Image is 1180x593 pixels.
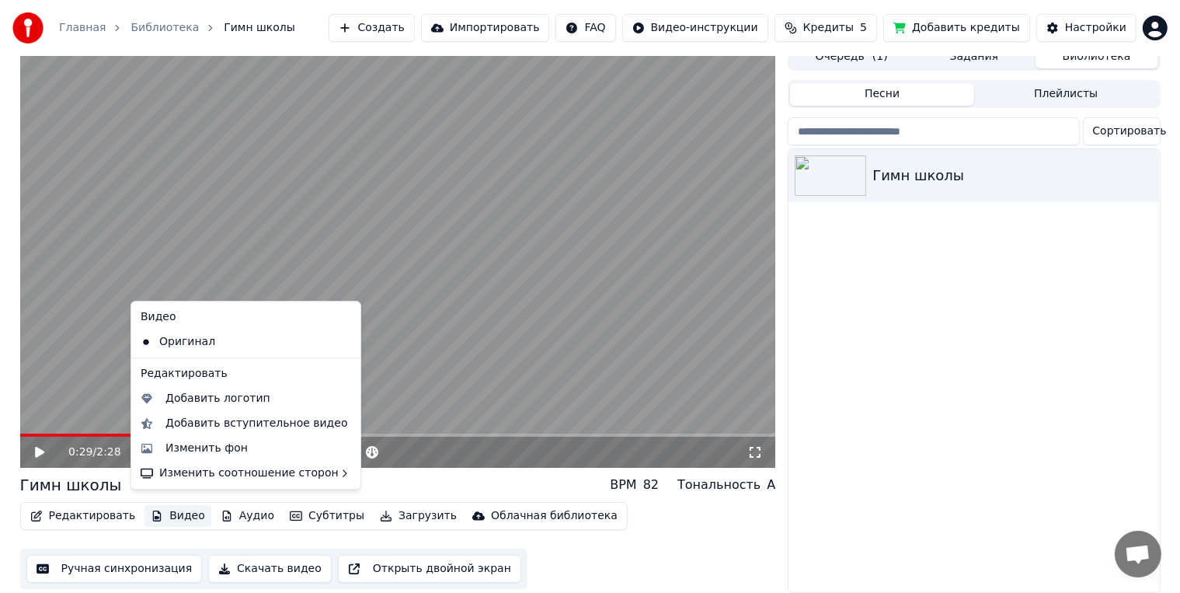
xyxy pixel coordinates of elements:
div: Гимн школы [872,165,1153,187]
a: Открытый чат [1115,531,1161,577]
button: Субтитры [284,505,371,527]
div: Облачная библиотека [491,508,618,524]
span: 5 [860,20,867,36]
div: Изменить соотношение сторон [134,461,357,486]
img: youka [12,12,44,44]
button: Видео-инструкции [622,14,768,42]
div: Оригинал [134,330,334,354]
button: Редактировать [24,505,142,527]
button: Открыть двойной экран [338,555,521,583]
button: Настройки [1036,14,1136,42]
button: Библиотека [1036,46,1158,68]
div: Тональность [677,476,761,494]
button: Плейлисты [974,83,1158,106]
button: Видео [144,505,211,527]
span: Кредиты [803,20,854,36]
span: Сортировать [1093,124,1167,139]
div: BPM [610,476,636,494]
button: Создать [329,14,414,42]
a: Главная [59,20,106,36]
div: Добавить вступительное видео [165,416,348,431]
div: Изменить фон [165,441,248,456]
a: Библиотека [131,20,199,36]
button: Задания [913,46,1036,68]
div: Настройки [1065,20,1126,36]
span: 2:28 [96,445,120,460]
button: Песни [790,83,974,106]
span: Гимн школы [224,20,295,36]
span: ( 1 ) [872,49,888,65]
button: Импортировать [421,14,550,42]
nav: breadcrumb [59,20,295,36]
span: 0:29 [68,445,92,460]
button: Добавить кредиты [883,14,1030,42]
button: Ручная синхронизация [26,555,203,583]
button: Кредиты5 [774,14,877,42]
button: Скачать видео [208,555,332,583]
div: 82 [643,476,659,494]
div: Видео [134,305,357,330]
button: Очередь [790,46,913,68]
button: Аудио [214,505,280,527]
div: / [68,445,106,460]
div: Редактировать [134,361,357,386]
button: FAQ [555,14,615,42]
div: Гимн школы [20,474,122,496]
div: A [767,476,775,494]
button: Загрузить [374,505,463,527]
div: Добавить логотип [165,391,270,406]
